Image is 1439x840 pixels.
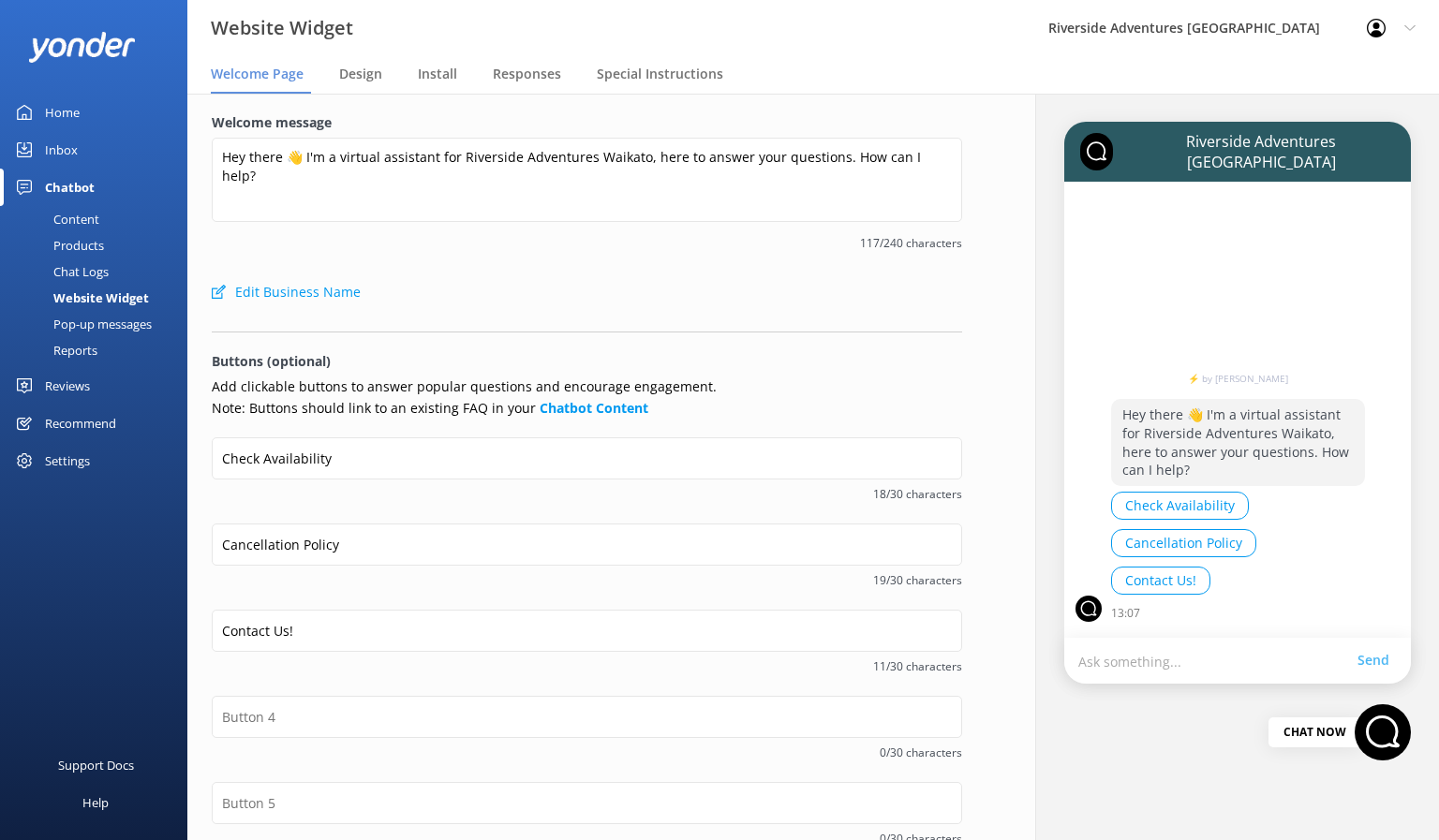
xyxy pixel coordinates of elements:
img: yonder-white-logo.png [28,32,136,63]
div: Pop-up messages [11,311,152,337]
button: Contact Us! [1111,567,1210,595]
input: Button 3 [212,610,962,652]
p: 13:07 [1111,604,1140,622]
p: Add clickable buttons to answer popular questions and encourage engagement. Note: Buttons should ... [212,376,962,419]
span: Special Instructions [597,65,723,83]
button: Check Availability [1111,492,1249,520]
span: Welcome Page [211,65,304,83]
div: Content [11,206,99,232]
p: Buttons (optional) [212,351,962,372]
input: Button 5 [212,782,962,824]
a: Pop-up messages [11,311,187,337]
span: 19/30 characters [212,571,962,589]
div: Recommend [45,405,116,442]
div: Home [45,94,80,131]
input: Button 2 [212,523,962,566]
div: Help [82,784,109,821]
a: Content [11,206,187,232]
textarea: Hey there 👋 I'm a virtual assistant for Riverside Adventures Waikato, here to answer your questio... [212,138,962,222]
a: ⚡ by [PERSON_NAME] [1111,374,1365,383]
div: Reports [11,337,97,363]
span: 117/240 characters [212,234,962,252]
span: Install [418,65,457,83]
p: Riverside Adventures [GEOGRAPHIC_DATA] [1113,131,1395,172]
div: Chat Logs [11,258,109,285]
a: Chat Logs [11,258,187,285]
p: Hey there 👋 I'm a virtual assistant for Riverside Adventures Waikato, here to answer your questio... [1111,399,1365,485]
span: Design [339,65,382,83]
button: Cancellation Policy [1111,529,1256,557]
span: 0/30 characters [212,744,962,761]
div: Inbox [45,131,78,169]
div: Settings [45,442,90,479]
a: Website Widget [11,285,187,311]
div: Chat Now [1268,717,1361,747]
p: Ask something... [1078,652,1357,670]
div: Chatbot [45,169,95,206]
a: Products [11,232,187,258]
label: Welcome message [212,112,962,133]
div: Support Docs [58,746,134,784]
span: 11/30 characters [212,657,962,675]
div: Reviews [45,367,90,405]
input: Button 1 [212,437,962,479]
input: Button 4 [212,696,962,738]
span: Responses [493,65,561,83]
button: Edit Business Name [212,273,361,311]
div: Website Widget [11,285,149,311]
h3: Website Widget [211,13,353,43]
div: Products [11,232,104,258]
span: 18/30 characters [212,485,962,503]
a: Chatbot Content [540,399,648,417]
a: Send [1357,650,1397,671]
a: Reports [11,337,187,363]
